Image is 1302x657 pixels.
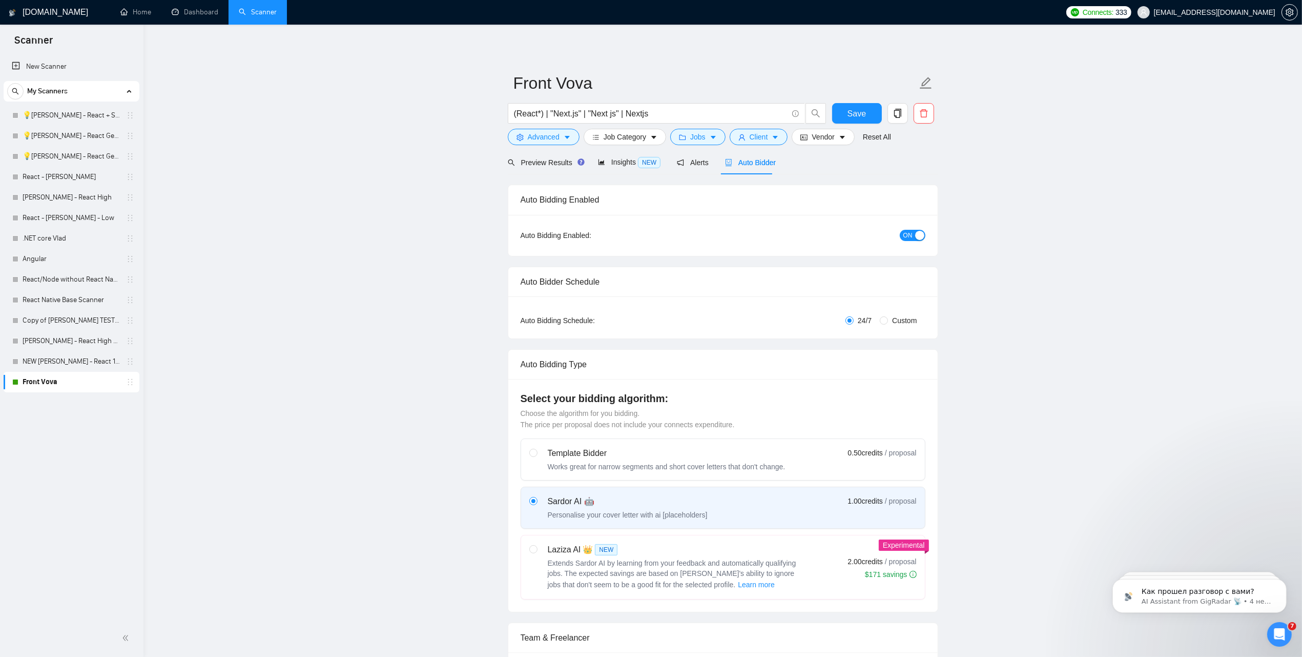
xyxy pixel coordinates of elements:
button: Save [832,103,882,124]
span: holder [126,111,134,120]
div: Sardor AI 🤖 [548,495,708,508]
span: holder [126,296,134,304]
iframe: Intercom live chat [1267,622,1292,647]
span: holder [126,173,134,181]
a: [PERSON_NAME] - React High [23,187,120,208]
span: setting [516,133,524,141]
span: idcard [800,133,808,141]
span: search [806,109,825,118]
span: robot [725,159,732,166]
span: 2.00 credits [848,556,883,567]
span: Extends Sardor AI by learning from your feedback and automatically qualifying jobs. The expected ... [548,559,796,589]
button: settingAdvancedcaret-down [508,129,580,145]
a: Reset All [863,131,891,143]
a: New Scanner [12,56,131,77]
li: My Scanners [4,81,139,392]
span: search [508,159,515,166]
a: React - [PERSON_NAME] [23,167,120,187]
span: delete [914,109,934,118]
button: folderJobscaret-down [670,129,726,145]
span: Jobs [690,131,706,143]
span: copy [888,109,907,118]
input: Search Freelance Jobs... [514,107,788,120]
span: 7 [1288,622,1296,630]
a: React - [PERSON_NAME] - Low [23,208,120,228]
a: Angular [23,249,120,269]
span: 0.50 credits [848,447,883,459]
a: NEW [PERSON_NAME] - React 18.09 [23,351,120,372]
span: caret-down [564,133,571,141]
button: delete [914,103,934,124]
img: logo [9,5,16,21]
span: My Scanners [27,81,68,102]
div: Tooltip anchor [576,157,586,167]
span: Scanner [6,33,61,54]
a: .NET core Vlad [23,228,120,249]
span: Auto Bidder [725,158,776,167]
span: / proposal [885,556,916,567]
a: homeHome [120,8,151,16]
span: holder [126,214,134,222]
span: NEW [595,544,617,555]
a: dashboardDashboard [172,8,218,16]
span: holder [126,357,134,366]
div: Auto Bidding Type [521,350,925,379]
a: React/Node without React Native Base Scanner [23,269,120,290]
span: Job Category [604,131,646,143]
span: 👑 [583,544,593,556]
button: search [7,83,24,99]
span: notification [677,159,684,166]
span: Alerts [677,158,709,167]
span: user [738,133,746,141]
span: Preview Results [508,158,582,167]
span: Experimental [883,541,925,549]
span: Connects: [1083,7,1113,18]
span: search [8,88,23,95]
button: barsJob Categorycaret-down [584,129,666,145]
span: holder [126,234,134,243]
a: searchScanner [239,8,277,16]
span: 24/7 [854,315,876,326]
a: 💡[PERSON_NAME] - React + SaaS [23,105,120,126]
span: Insights [598,158,660,166]
span: Client [750,131,768,143]
span: / proposal [885,448,916,458]
div: Template Bidder [548,447,786,460]
span: Vendor [812,131,834,143]
li: New Scanner [4,56,139,77]
iframe: Intercom notifications сообщение [1097,558,1302,629]
span: setting [1282,8,1297,16]
a: [PERSON_NAME] - React High V2 [23,331,120,351]
span: Save [848,107,866,120]
div: Auto Bidding Enabled [521,185,925,214]
img: upwork-logo.png [1071,8,1079,16]
span: bars [592,133,600,141]
div: Works great for narrow segments and short cover letters that don't change. [548,462,786,472]
span: Learn more [738,579,775,590]
span: Advanced [528,131,560,143]
div: Auto Bidding Enabled: [521,230,655,241]
span: folder [679,133,686,141]
span: caret-down [650,133,657,141]
div: Personalise your cover letter with ai [placeholders] [548,510,708,520]
span: holder [126,152,134,161]
div: Team & Freelancer [521,623,925,652]
span: Choose the algorithm for you bidding. The price per proposal does not include your connects expen... [521,409,735,429]
span: holder [126,275,134,284]
span: holder [126,255,134,263]
button: idcardVendorcaret-down [792,129,854,145]
a: React Native Base Scanner [23,290,120,310]
span: caret-down [772,133,779,141]
button: search [805,103,826,124]
span: caret-down [839,133,846,141]
span: holder [126,132,134,140]
span: holder [126,316,134,325]
div: $171 savings [865,569,917,580]
span: double-left [122,633,132,643]
span: NEW [638,157,660,168]
span: / proposal [885,496,916,506]
span: user [1140,9,1147,16]
a: Front Vova [23,372,120,392]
